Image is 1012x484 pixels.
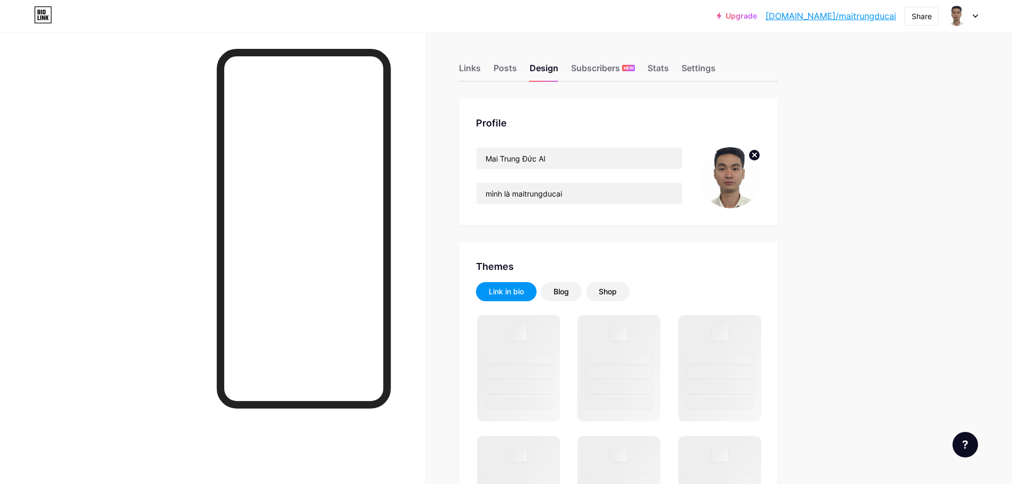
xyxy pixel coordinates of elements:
div: Themes [476,259,761,274]
div: Profile [476,116,761,130]
div: Link in bio [489,286,524,297]
input: Name [477,148,682,169]
div: Design [530,62,558,81]
div: Blog [554,286,569,297]
div: Subscribers [571,62,635,81]
input: Bio [477,183,682,204]
div: Posts [494,62,517,81]
span: NEW [624,65,634,71]
div: Links [459,62,481,81]
div: Shop [599,286,617,297]
a: Upgrade [717,12,757,20]
a: [DOMAIN_NAME]/maitrungducai [766,10,896,22]
div: Settings [682,62,716,81]
img: maitrungducai [700,147,761,208]
div: Stats [648,62,669,81]
img: maitrungducai [947,6,967,26]
div: Share [912,11,932,22]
